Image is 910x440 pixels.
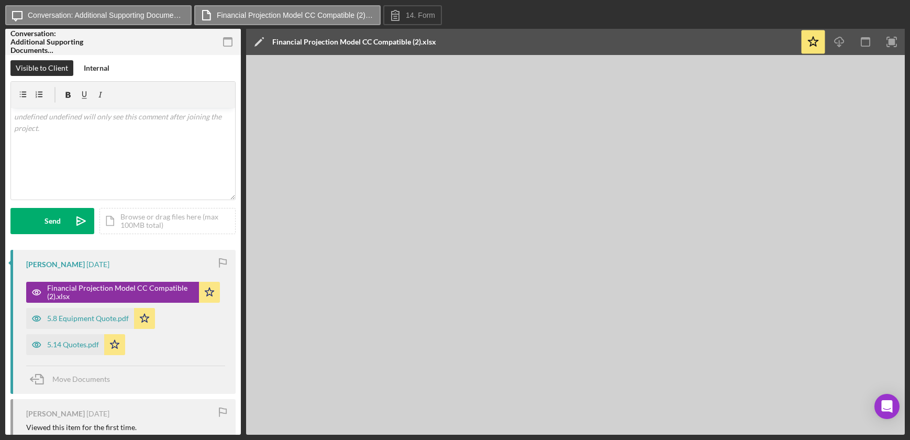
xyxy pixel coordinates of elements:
[79,60,115,76] button: Internal
[26,282,220,303] button: Financial Projection Model CC Compatible (2).xlsx
[86,410,109,418] time: 2025-08-11 21:36
[86,260,109,269] time: 2025-08-11 21:40
[26,308,155,329] button: 5.8 Equipment Quote.pdf
[406,11,435,19] label: 14. Form
[26,260,85,269] div: [PERSON_NAME]
[26,366,120,392] button: Move Documents
[272,38,436,46] div: Financial Projection Model CC Compatible (2).xlsx
[26,423,137,432] div: Viewed this item for the first time.
[10,60,73,76] button: Visible to Client
[28,11,185,19] label: Conversation: Additional Supporting Documents ([PERSON_NAME])
[217,11,374,19] label: Financial Projection Model CC Compatible (2).xlsx
[47,284,194,301] div: Financial Projection Model CC Compatible (2).xlsx
[874,394,900,419] div: Open Intercom Messenger
[383,5,442,25] button: 14. Form
[194,5,381,25] button: Financial Projection Model CC Compatible (2).xlsx
[26,410,85,418] div: [PERSON_NAME]
[10,29,84,54] div: Conversation: Additional Supporting Documents ([PERSON_NAME])
[10,208,94,234] button: Send
[47,314,129,323] div: 5.8 Equipment Quote.pdf
[246,55,905,435] iframe: Document Preview
[45,208,61,234] div: Send
[5,5,192,25] button: Conversation: Additional Supporting Documents ([PERSON_NAME])
[47,340,99,349] div: 5.14 Quotes.pdf
[84,60,109,76] div: Internal
[26,334,125,355] button: 5.14 Quotes.pdf
[52,375,110,383] span: Move Documents
[16,60,68,76] div: Visible to Client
